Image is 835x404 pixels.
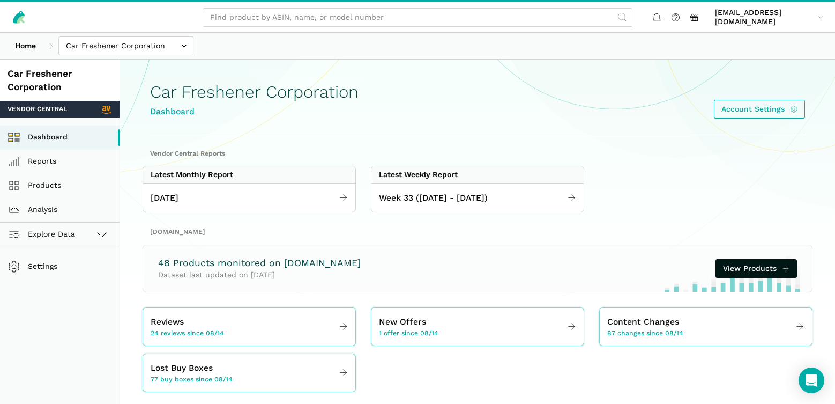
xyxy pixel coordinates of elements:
h3: 48 Products monitored on [DOMAIN_NAME] [158,256,361,270]
span: Lost Buy Boxes [151,362,213,375]
a: Home [8,36,43,55]
div: Open Intercom Messenger [799,368,824,393]
span: Reviews [151,315,184,329]
span: [DATE] [151,192,178,205]
span: 77 buy boxes since 08/14 [151,375,233,385]
div: Latest Monthly Report [151,170,233,180]
span: View Products [723,263,777,274]
a: Content Changes 87 changes since 08/14 [600,312,812,342]
h2: Vendor Central Reports [150,149,805,159]
span: 24 reviews since 08/14 [151,329,224,339]
span: [EMAIL_ADDRESS][DOMAIN_NAME] [715,8,814,27]
h1: Car Freshener Corporation [150,83,359,101]
span: Week 33 ([DATE] - [DATE]) [379,192,488,205]
a: Account Settings [714,100,806,119]
a: Week 33 ([DATE] - [DATE]) [371,188,584,209]
p: Dataset last updated on [DATE] [158,269,361,281]
span: 1 offer since 08/14 [379,329,438,339]
a: New Offers 1 offer since 08/14 [371,312,584,342]
input: Car Freshener Corporation [58,36,193,55]
div: Dashboard [150,105,359,119]
span: Explore Data [11,228,75,241]
input: Find product by ASIN, name, or model number [203,8,632,27]
a: Reviews 24 reviews since 08/14 [143,312,355,342]
span: New Offers [379,315,426,329]
span: Content Changes [607,315,679,329]
div: Car Freshener Corporation [8,67,112,93]
span: Vendor Central [8,105,67,114]
a: Lost Buy Boxes 77 buy boxes since 08/14 [143,358,355,388]
span: 87 changes since 08/14 [607,329,683,339]
a: [EMAIL_ADDRESS][DOMAIN_NAME] [711,6,827,28]
div: Latest Weekly Report [379,170,458,180]
h2: [DOMAIN_NAME] [150,227,805,237]
a: [DATE] [143,188,355,209]
a: View Products [715,259,797,278]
